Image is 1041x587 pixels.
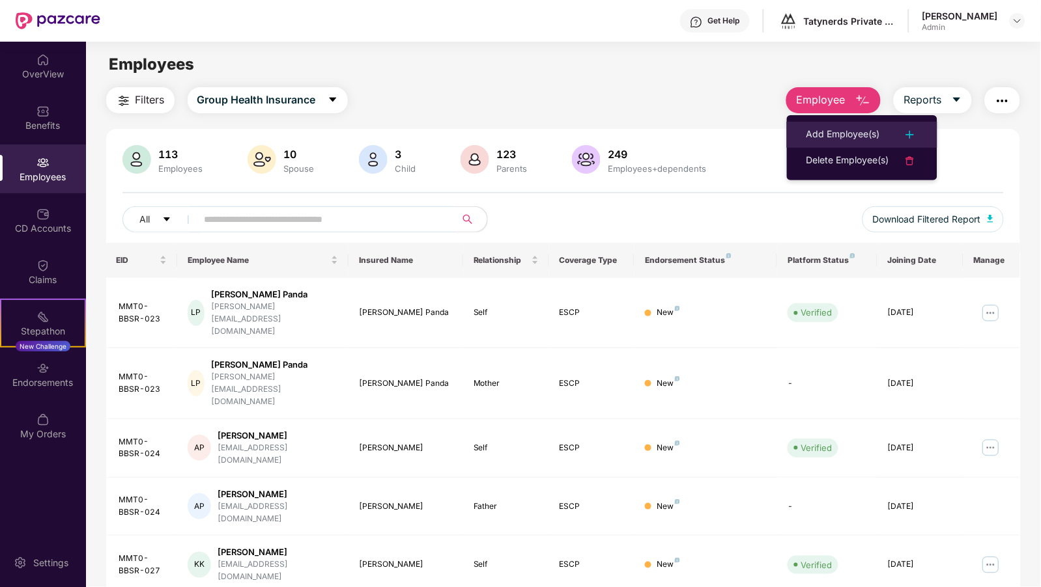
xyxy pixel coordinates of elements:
[657,500,680,513] div: New
[980,437,1001,458] img: manageButton
[474,377,539,390] div: Mother
[36,53,50,66] img: svg+xml;base64,PHN2ZyBpZD0iSG9tZSIgeG1sbnM9Imh0dHA6Ly93d3cudzMub3JnLzIwMDAvc3ZnIiB3aWR0aD0iMjAiIG...
[855,93,871,109] img: svg+xml;base64,PHN2ZyB4bWxucz0iaHR0cDovL3d3dy53My5vcmcvMjAwMC9zdmciIHhtbG5zOnhsaW5rPSJodHRwOi8vd3...
[109,55,194,74] span: Employees
[788,255,867,266] div: Platform Status
[560,500,625,513] div: ESCP
[218,546,338,558] div: [PERSON_NAME]
[572,145,601,174] img: svg+xml;base64,PHN2ZyB4bWxucz0iaHR0cDovL3d3dy53My5vcmcvMjAwMC9zdmciIHhtbG5zOnhsaW5rPSJodHRwOi8vd3...
[36,259,50,272] img: svg+xml;base64,PHN2ZyBpZD0iQ2xhaW0iIHhtbG5zPSJodHRwOi8vd3d3LnczLm9yZy8yMDAwL3N2ZyIgd2lkdGg9IjIwIi...
[14,556,27,569] img: svg+xml;base64,PHN2ZyBpZD0iU2V0dGluZy0yMHgyMCIgeG1sbnM9Imh0dHA6Ly93d3cudzMub3JnLzIwMDAvc3ZnIiB3aW...
[188,255,328,266] span: Employee Name
[902,153,918,169] img: svg+xml;base64,PHN2ZyB4bWxucz0iaHR0cDovL3d3dy53My5vcmcvMjAwMC9zdmciIHdpZHRoPSIyNCIgaGVpZ2h0PSIyNC...
[657,377,680,390] div: New
[675,376,680,381] img: svg+xml;base64,PHN2ZyB4bWxucz0iaHR0cDovL3d3dy53My5vcmcvMjAwMC9zdmciIHdpZHRoPSI4IiBoZWlnaHQ9IjgiIH...
[119,436,167,461] div: MMT0-BBSR-024
[894,87,972,113] button: Reportscaret-down
[211,288,339,301] div: [PERSON_NAME] Panda
[218,558,338,583] div: [EMAIL_ADDRESS][DOMAIN_NAME]
[888,500,953,513] div: [DATE]
[29,556,72,569] div: Settings
[804,15,895,27] div: Tatynerds Private Limited
[560,307,625,319] div: ESCP
[36,105,50,118] img: svg+xml;base64,PHN2ZyBpZD0iQmVuZWZpdHMiIHhtbG5zPSJodHRwOi8vd3d3LnczLm9yZy8yMDAwL3N2ZyIgd2lkdGg9Ij...
[188,300,205,326] div: LP
[474,558,539,571] div: Self
[850,253,855,258] img: svg+xml;base64,PHN2ZyB4bWxucz0iaHR0cDovL3d3dy53My5vcmcvMjAwMC9zdmciIHdpZHRoPSI4IiBoZWlnaHQ9IjgiIH...
[902,127,918,143] img: svg+xml;base64,PHN2ZyB4bWxucz0iaHR0cDovL3d3dy53My5vcmcvMjAwMC9zdmciIHdpZHRoPSIyNCIgaGVpZ2h0PSIyNC...
[675,306,680,311] img: svg+xml;base64,PHN2ZyB4bWxucz0iaHR0cDovL3d3dy53My5vcmcvMjAwMC9zdmciIHdpZHRoPSI4IiBoZWlnaHQ9IjgiIH...
[675,558,680,563] img: svg+xml;base64,PHN2ZyB4bWxucz0iaHR0cDovL3d3dy53My5vcmcvMjAwMC9zdmciIHdpZHRoPSI4IiBoZWlnaHQ9IjgiIH...
[560,558,625,571] div: ESCP
[675,499,680,504] img: svg+xml;base64,PHN2ZyB4bWxucz0iaHR0cDovL3d3dy53My5vcmcvMjAwMC9zdmciIHdpZHRoPSI4IiBoZWlnaHQ9IjgiIH...
[177,243,349,278] th: Employee Name
[188,435,211,461] div: AP
[904,92,941,108] span: Reports
[657,558,680,571] div: New
[494,163,530,174] div: Parents
[786,87,881,113] button: Employee
[135,92,165,108] span: Filters
[122,145,151,174] img: svg+xml;base64,PHN2ZyB4bWxucz0iaHR0cDovL3d3dy53My5vcmcvMjAwMC9zdmciIHhtbG5zOnhsaW5rPSJodHRwOi8vd3...
[873,212,981,226] span: Download Filtered Report
[188,552,211,578] div: KK
[156,148,206,161] div: 113
[359,500,452,513] div: [PERSON_NAME]
[963,243,1021,278] th: Manage
[188,493,211,519] div: AP
[140,212,150,226] span: All
[119,371,167,396] div: MMT0-BBSR-023
[560,442,625,454] div: ESCP
[188,87,348,113] button: Group Health Insurancecaret-down
[36,156,50,169] img: svg+xml;base64,PHN2ZyBpZD0iRW1wbG95ZWVzIiB4bWxucz0iaHR0cDovL3d3dy53My5vcmcvMjAwMC9zdmciIHdpZHRoPS...
[952,94,962,106] span: caret-down
[197,92,316,108] span: Group Health Insurance
[349,243,463,278] th: Insured Name
[796,92,845,108] span: Employee
[560,377,625,390] div: ESCP
[36,310,50,323] img: svg+xml;base64,PHN2ZyB4bWxucz0iaHR0cDovL3d3dy53My5vcmcvMjAwMC9zdmciIHdpZHRoPSIyMSIgaGVpZ2h0PSIyMC...
[806,127,880,143] div: Add Employee(s)
[888,558,953,571] div: [DATE]
[211,359,339,371] div: [PERSON_NAME] Panda
[922,22,998,33] div: Admin
[36,362,50,375] img: svg+xml;base64,PHN2ZyBpZD0iRW5kb3JzZW1lbnRzIiB4bWxucz0iaHR0cDovL3d3dy53My5vcmcvMjAwMC9zdmciIHdpZH...
[359,558,452,571] div: [PERSON_NAME]
[474,500,539,513] div: Father
[211,371,339,408] div: [PERSON_NAME][EMAIL_ADDRESS][DOMAIN_NAME]
[645,255,767,266] div: Endorsement Status
[218,430,338,442] div: [PERSON_NAME]
[16,341,70,351] div: New Challenge
[106,87,175,113] button: Filters
[726,253,732,258] img: svg+xml;base64,PHN2ZyB4bWxucz0iaHR0cDovL3d3dy53My5vcmcvMjAwMC9zdmciIHdpZHRoPSI4IiBoZWlnaHQ9IjgiIH...
[980,554,1001,575] img: manageButton
[119,494,167,519] div: MMT0-BBSR-024
[393,163,419,174] div: Child
[657,307,680,319] div: New
[116,93,132,109] img: svg+xml;base64,PHN2ZyB4bWxucz0iaHR0cDovL3d3dy53My5vcmcvMjAwMC9zdmciIHdpZHRoPSIyNCIgaGVpZ2h0PSIyNC...
[806,153,889,169] div: Delete Employee(s)
[888,377,953,390] div: [DATE]
[474,255,529,266] span: Relationship
[690,16,703,29] img: svg+xml;base64,PHN2ZyBpZD0iSGVscC0zMngzMiIgeG1sbnM9Imh0dHA6Ly93d3cudzMub3JnLzIwMDAvc3ZnIiB3aWR0aD...
[119,553,167,577] div: MMT0-BBSR-027
[801,306,832,319] div: Verified
[980,303,1001,323] img: manageButton
[877,243,963,278] th: Joining Date
[888,307,953,319] div: [DATE]
[218,442,338,467] div: [EMAIL_ADDRESS][DOMAIN_NAME]
[122,206,202,232] button: Allcaret-down
[494,148,530,161] div: 123
[777,478,877,536] td: -
[36,413,50,426] img: svg+xml;base64,PHN2ZyBpZD0iTXlfT3JkZXJzIiBkYXRhLW5hbWU9Ik15IE9yZGVycyIgeG1sbnM9Imh0dHA6Ly93d3cudz...
[359,307,452,319] div: [PERSON_NAME] Panda
[777,348,877,419] td: -
[1,325,85,338] div: Stepathon
[156,163,206,174] div: Employees
[359,145,388,174] img: svg+xml;base64,PHN2ZyB4bWxucz0iaHR0cDovL3d3dy53My5vcmcvMjAwMC9zdmciIHhtbG5zOnhsaW5rPSJodHRwOi8vd3...
[328,94,338,106] span: caret-down
[281,163,317,174] div: Spouse
[463,243,549,278] th: Relationship
[922,10,998,22] div: [PERSON_NAME]
[248,145,276,174] img: svg+xml;base64,PHN2ZyB4bWxucz0iaHR0cDovL3d3dy53My5vcmcvMjAwMC9zdmciIHhtbG5zOnhsaW5rPSJodHRwOi8vd3...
